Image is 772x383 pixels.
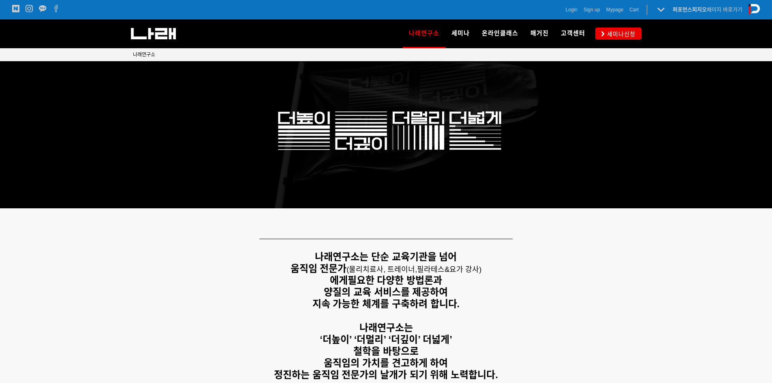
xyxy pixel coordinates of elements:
[330,275,348,286] strong: 에게
[274,369,498,380] strong: 정진하는 움직임 전문가의 날개가 되기 위해 노력합니다.
[324,287,448,297] strong: 양질의 교육 서비스를 제공하여
[291,263,347,274] strong: 움직임 전문가
[324,357,448,368] strong: 움직임의 가치를 견고하게 하여
[482,30,518,37] span: 온라인클래스
[476,19,524,48] a: 온라인클래스
[595,28,642,39] a: 세미나신청
[133,52,155,58] span: 나래연구소
[524,19,555,48] a: 매거진
[409,27,439,40] span: 나래연구소
[359,322,413,333] strong: 나래연구소는
[346,265,417,274] span: (
[403,19,445,48] a: 나래연구소
[605,30,635,38] span: 세미나신청
[673,6,707,13] strong: 퍼포먼스피지오
[348,275,442,286] strong: 필요한 다양한 방법론과
[606,6,624,14] a: Mypage
[530,30,549,37] span: 매거진
[451,30,470,37] span: 세미나
[315,251,457,262] strong: 나래연구소는 단순 교육기관을 넘어
[320,334,452,345] strong: ‘더높이’ ‘더멀리’ ‘더깊이’ 더넓게’
[133,51,155,59] a: 나래연구소
[561,30,585,37] span: 고객센터
[555,19,591,48] a: 고객센터
[417,265,481,274] span: 필라테스&요가 강사)
[312,298,460,309] strong: 지속 가능한 체계를 구축하려 합니다.
[349,265,417,274] span: 물리치료사, 트레이너,
[566,6,577,14] a: Login
[673,6,742,13] a: 퍼포먼스피지오페이지 바로가기
[445,19,476,48] a: 세미나
[629,6,639,14] a: Cart
[584,6,600,14] a: Sign up
[353,346,419,357] strong: 철학을 바탕으로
